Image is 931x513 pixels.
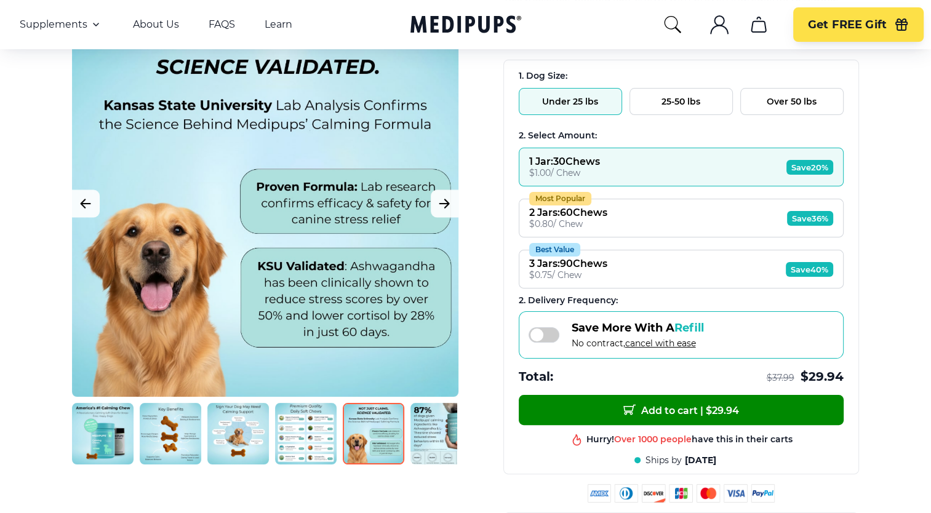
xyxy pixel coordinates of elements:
span: $ 29.94 [801,368,844,385]
span: [DATE] [685,455,716,466]
div: $ 1.00 / Chew [529,167,600,178]
button: Most Popular2 Jars:60Chews$0.80/ ChewSave36% [519,199,844,237]
button: Under 25 lbs [519,88,622,115]
img: Calming Dog Chews | Natural Dog Supplements [72,403,134,464]
span: Save 40% [786,262,833,277]
img: payment methods [588,484,775,503]
button: Next Image [431,189,458,217]
div: in this shop [634,447,745,458]
button: account [705,10,734,39]
span: Save More With A [572,321,704,335]
span: Total: [519,368,553,385]
div: 2. Select Amount: [519,130,844,141]
span: Ships by [645,455,682,466]
div: 3 Jars : 90 Chews [529,258,607,269]
span: Over 1000 people [614,432,692,443]
div: 1 Jar : 30 Chews [529,156,600,167]
div: $ 0.75 / Chew [529,269,607,280]
button: 25-50 lbs [629,88,733,115]
button: Get FREE Gift [793,7,924,42]
a: Medipups [410,13,521,38]
span: Save 36% [787,211,833,226]
img: Calming Dog Chews | Natural Dog Supplements [410,403,472,464]
span: Best product [634,447,693,458]
div: Best Value [529,243,580,256]
div: 2 Jars : 60 Chews [529,207,607,218]
span: Get FREE Gift [808,18,887,32]
button: Best Value3 Jars:90Chews$0.75/ ChewSave40% [519,250,844,288]
a: FAQS [209,18,235,31]
img: Calming Dog Chews | Natural Dog Supplements [207,403,269,464]
div: Most Popular [529,192,591,205]
a: About Us [133,18,179,31]
img: Calming Dog Chews | Natural Dog Supplements [275,403,337,464]
span: Add to cart | $ 29.94 [623,404,739,416]
button: Over 50 lbs [740,88,844,115]
div: 1. Dog Size: [519,70,844,82]
img: Calming Dog Chews | Natural Dog Supplements [140,403,201,464]
button: Previous Image [72,189,100,217]
button: cart [744,10,773,39]
button: Supplements [20,17,103,32]
button: search [663,15,682,34]
button: 1 Jar:30Chews$1.00/ ChewSave20% [519,148,844,186]
span: Refill [674,321,704,335]
div: $ 0.80 / Chew [529,218,607,229]
span: Save 20% [786,160,833,175]
span: No contract, [572,338,704,349]
span: cancel with ease [625,338,696,349]
span: $ 37.99 [767,372,794,384]
span: Supplements [20,18,87,31]
img: Calming Dog Chews | Natural Dog Supplements [343,403,404,464]
span: 2 . Delivery Frequency: [519,295,618,306]
div: Hurry! have this in their carts [586,432,793,443]
button: Add to cart | $29.94 [519,395,844,425]
a: Learn [265,18,292,31]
